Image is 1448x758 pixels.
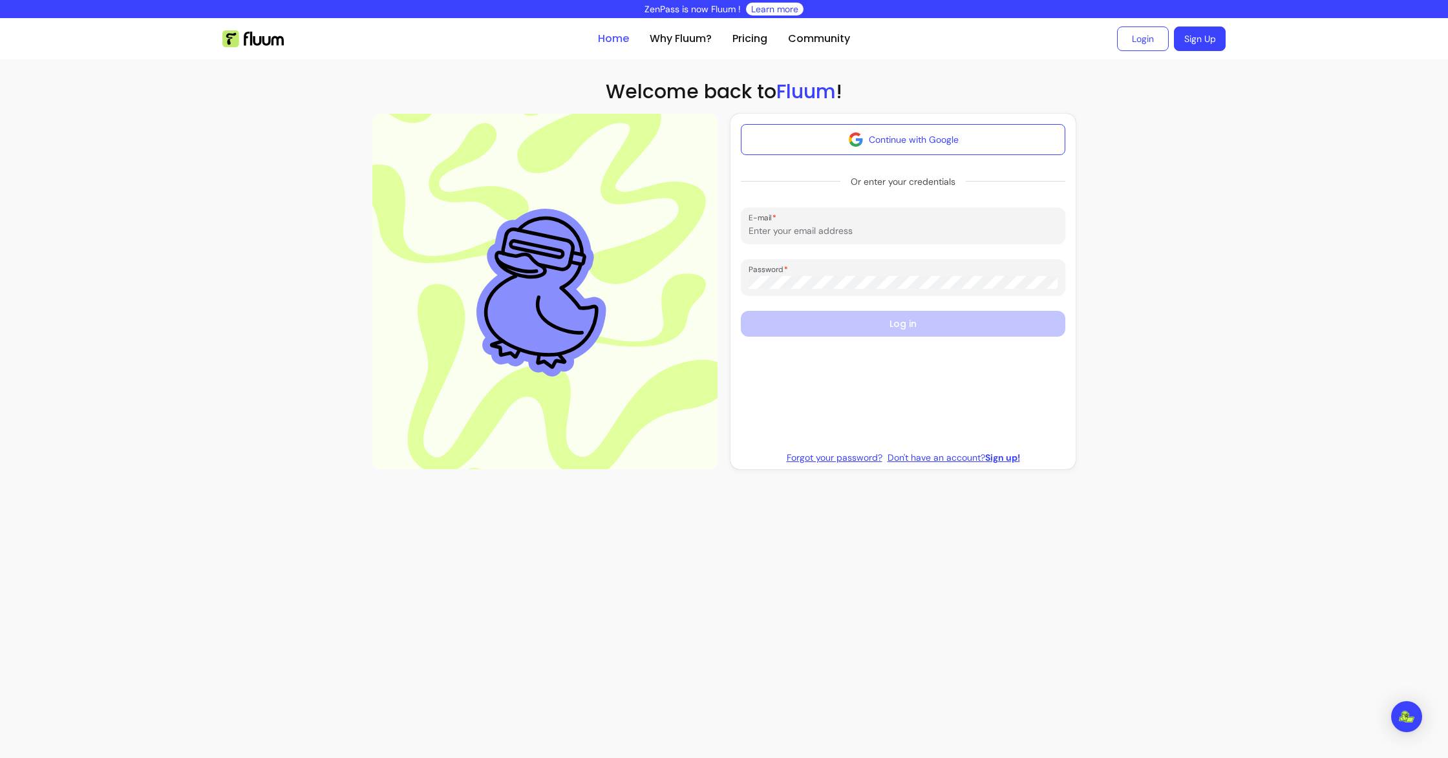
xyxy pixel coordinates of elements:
button: Continue with Google [741,124,1065,155]
a: Sign Up [1174,26,1226,51]
div: Keywords by Traffic [145,76,213,85]
span: Or enter your credentials [840,170,966,193]
a: Home [598,31,629,47]
div: v 4.0.25 [36,21,63,31]
a: Don't have an account?Sign up! [888,451,1020,464]
input: E-mail [749,224,1058,237]
img: avatar [848,132,864,147]
a: Why Fluum? [650,31,712,47]
img: logo_orange.svg [21,21,31,31]
img: website_grey.svg [21,34,31,44]
a: Learn more [751,3,798,16]
span: Fluum [776,78,836,105]
div: Domain Overview [52,76,116,85]
img: Aesthetic image [465,198,625,385]
a: Forgot your password? [787,451,882,464]
input: Password [749,276,1058,289]
div: Domain: [URL] [34,34,92,44]
p: ZenPass is now Fluum ! [644,3,741,16]
img: Fluum Logo [222,30,284,47]
label: Password [749,264,793,275]
img: tab_keywords_by_traffic_grey.svg [131,75,141,85]
div: Open Intercom Messenger [1391,701,1422,732]
a: Login [1117,26,1169,51]
label: E-mail [749,212,781,223]
b: Sign up! [985,452,1020,463]
a: Community [788,31,850,47]
a: Pricing [732,31,767,47]
img: tab_domain_overview_orange.svg [37,75,48,85]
